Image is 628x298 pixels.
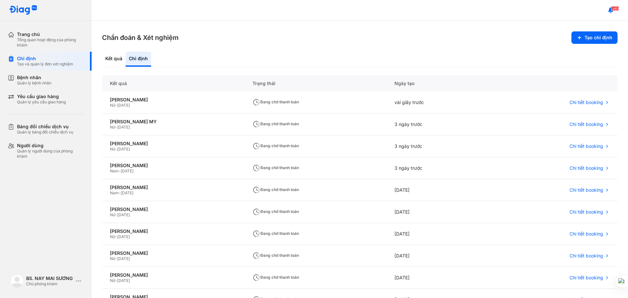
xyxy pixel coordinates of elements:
span: Chi tiết booking [569,143,603,149]
span: Chi tiết booking [569,253,603,259]
span: [DATE] [121,168,133,173]
div: 3 ngày trước [387,157,490,179]
span: Đang chờ thanh toán [253,143,299,148]
span: Đang chờ thanh toán [253,121,299,126]
span: Chi tiết booking [569,121,603,127]
div: Chỉ định [17,56,73,61]
div: [DATE] [387,267,490,289]
div: Tạo và quản lý đơn xét nghiệm [17,61,73,67]
span: Đang chờ thanh toán [253,99,299,104]
span: Đang chờ thanh toán [253,209,299,214]
div: 3 ngày trước [387,135,490,157]
div: [PERSON_NAME] [110,272,237,278]
div: Kết quả [102,75,245,92]
span: - [115,256,117,261]
div: Quản lý người dùng của phòng khám [17,149,84,159]
span: [DATE] [117,278,130,283]
span: Nam [110,190,119,195]
span: - [119,168,121,173]
span: - [115,147,117,151]
div: [DATE] [387,245,490,267]
div: [PERSON_NAME] [110,141,237,147]
span: Đang chờ thanh toán [253,275,299,280]
span: Nữ [110,256,115,261]
div: [PERSON_NAME] MY [110,119,237,125]
img: logo [9,5,37,15]
div: Quản lý yêu cầu giao hàng [17,99,66,105]
div: [PERSON_NAME] [110,206,237,212]
div: Chỉ định [126,52,151,67]
span: [DATE] [117,234,130,239]
span: [DATE] [117,103,130,108]
span: - [115,278,117,283]
div: [PERSON_NAME] [110,250,237,256]
div: Người dùng [17,143,84,149]
span: Nam [110,168,119,173]
span: Đang chờ thanh toán [253,187,299,192]
span: - [115,125,117,130]
div: Bệnh nhân [17,75,51,80]
div: Yêu cầu giao hàng [17,94,66,99]
div: [PERSON_NAME] [110,163,237,168]
span: Nữ [110,212,115,217]
div: Ngày tạo [387,75,490,92]
div: Trạng thái [245,75,387,92]
div: [PERSON_NAME] [110,184,237,190]
div: [DATE] [387,179,490,201]
div: [PERSON_NAME] [110,97,237,103]
span: [DATE] [117,256,130,261]
div: Chủ phòng khám [26,281,73,287]
span: Chi tiết booking [569,209,603,215]
div: Trang chủ [17,31,84,37]
span: - [115,234,117,239]
span: Đang chờ thanh toán [253,231,299,236]
span: [DATE] [117,125,130,130]
div: Quản lý bảng đối chiếu dịch vụ [17,130,73,135]
span: 340 [611,6,619,11]
span: Chi tiết booking [569,165,603,171]
span: Chi tiết booking [569,275,603,281]
div: vài giây trước [387,92,490,114]
span: - [119,190,121,195]
button: Tạo chỉ định [571,31,618,44]
div: Bảng đối chiếu dịch vụ [17,124,73,130]
span: Chi tiết booking [569,231,603,237]
div: Quản lý bệnh nhân [17,80,51,86]
span: - [115,212,117,217]
img: logo [10,274,24,288]
span: [DATE] [121,190,133,195]
span: Chi tiết booking [569,99,603,105]
div: [DATE] [387,201,490,223]
span: Chi tiết booking [569,187,603,193]
h3: Chẩn đoán & Xét nghiệm [102,33,179,42]
span: [DATE] [117,212,130,217]
div: [PERSON_NAME] [110,228,237,234]
span: Nữ [110,278,115,283]
span: Nữ [110,125,115,130]
span: Đang chờ thanh toán [253,253,299,258]
span: Đang chờ thanh toán [253,165,299,170]
div: [DATE] [387,223,490,245]
span: - [115,103,117,108]
div: 3 ngày trước [387,114,490,135]
span: Nữ [110,147,115,151]
span: [DATE] [117,147,130,151]
span: Nữ [110,234,115,239]
div: BS. NAY MAI SƯƠNG [26,275,73,281]
div: Kết quả [102,52,126,67]
div: Tổng quan hoạt động của phòng khám [17,37,84,48]
span: Nữ [110,103,115,108]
